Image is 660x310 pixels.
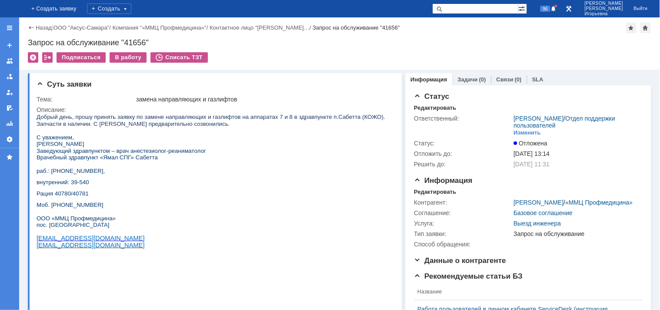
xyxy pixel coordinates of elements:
[414,220,512,227] div: Услуга:
[514,115,639,129] div: /
[210,24,310,31] a: Контактное лицо "[PERSON_NAME]…
[37,96,134,103] div: Тема:
[514,115,564,122] a: [PERSON_NAME]
[3,132,17,146] a: Настройки
[3,117,17,131] a: Отчеты
[414,209,512,216] div: Соглашение:
[414,161,512,168] div: Решить до:
[515,76,522,83] div: (0)
[414,92,449,101] span: Статус
[514,220,561,227] a: Выезд инженера
[3,85,17,99] a: Мои заявки
[37,106,392,113] div: Описание:
[496,76,513,83] a: Связи
[532,76,543,83] a: SLA
[585,6,623,11] span: [PERSON_NAME]
[414,199,512,206] div: Контрагент:
[514,199,633,206] div: /
[585,11,623,17] span: Игорьевна
[414,272,523,280] span: Рекомендуемые статьи БЗ
[54,24,113,31] div: /
[518,4,527,12] span: Расширенный поиск
[414,230,512,237] div: Тип заявки:
[514,150,639,157] div: [DATE] 13:14
[514,129,541,136] div: Изменить
[585,1,623,6] span: [PERSON_NAME]
[514,230,639,237] div: Запрос на обслуживание
[414,176,472,185] span: Информация
[37,80,91,88] span: Суть заявки
[414,150,512,157] div: Отложить до:
[514,209,573,216] a: Базовое соглашение
[640,23,651,33] div: Сделать домашней страницей
[479,76,486,83] div: (0)
[411,76,447,83] a: Информация
[540,6,550,12] span: 96
[414,283,636,300] th: Название
[514,140,548,147] span: Отложена
[52,24,53,30] div: |
[3,70,17,84] a: Заявки в моей ответственности
[3,54,17,68] a: Заявки на командах
[313,24,400,31] div: Запрос на обслуживание "41656"
[3,101,17,115] a: Мои согласования
[626,23,637,33] div: Добавить в избранное
[514,115,616,129] a: Отдел поддержки пользователей
[136,96,390,103] div: замена направляющих и газлифтов
[54,24,110,31] a: ООО "Аксус-Самара"
[514,161,550,168] span: [DATE] 11:31
[210,24,313,31] div: /
[566,199,633,206] a: «ММЦ Профмедицина»
[42,52,53,63] div: Работа с массовостью
[414,115,512,122] div: Ответственный:
[414,256,506,265] span: Данные о контрагенте
[514,199,564,206] a: [PERSON_NAME]
[28,38,651,47] div: Запрос на обслуживание "41656"
[414,104,456,111] div: Редактировать
[113,24,207,31] a: Компания "«ММЦ Профмедицина»"
[3,38,17,52] a: Создать заявку
[36,24,52,31] a: Назад
[113,24,210,31] div: /
[28,52,38,63] div: Удалить
[414,241,512,248] div: Способ обращения:
[414,189,456,195] div: Редактировать
[564,3,574,14] a: Перейти в интерфейс администратора
[87,3,131,14] div: Создать
[414,140,512,147] div: Статус:
[458,76,478,83] a: Задачи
